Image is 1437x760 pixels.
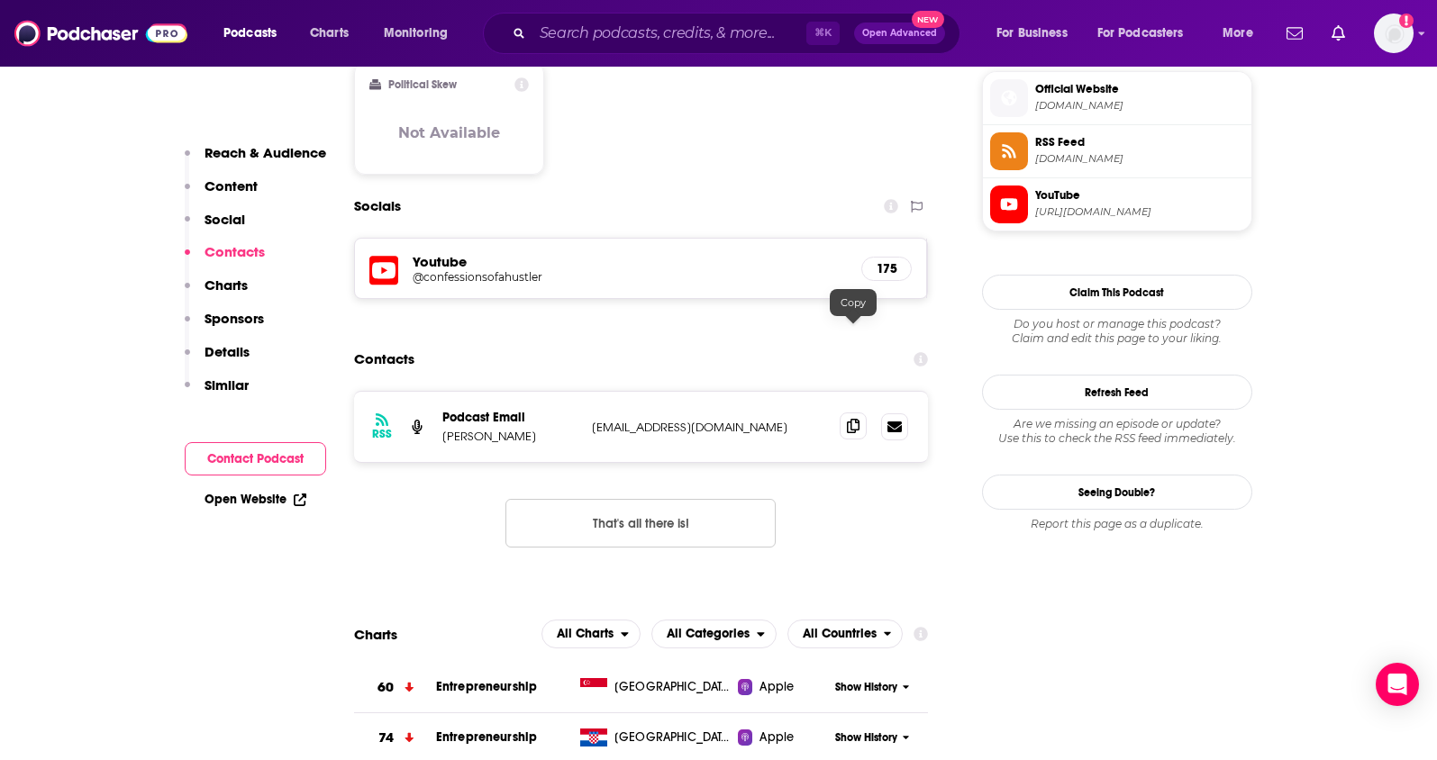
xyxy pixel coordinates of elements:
button: Show History [829,680,915,695]
svg: Add a profile image [1399,14,1414,28]
h2: Political Skew [388,78,457,91]
h5: Youtube [413,253,848,270]
button: Show profile menu [1374,14,1414,53]
h2: Countries [787,620,904,648]
span: Croatia [614,728,732,746]
a: Entrepreneurship [436,729,537,745]
a: @confessionsofahustler [413,270,848,284]
span: All Categories [667,628,750,640]
button: open menu [371,19,471,48]
a: Apple [738,728,829,746]
button: Contact Podcast [185,442,326,475]
a: 60 [354,663,436,712]
span: Open Advanced [862,29,937,38]
p: Details [205,343,250,360]
button: Sponsors [185,310,264,343]
button: Content [185,177,258,211]
button: Claim This Podcast [982,275,1252,310]
a: Seeing Double? [982,475,1252,510]
span: Logged in as kochristina [1374,14,1414,53]
span: spreaker.com [1035,152,1244,166]
div: Report this page as a duplicate. [982,517,1252,531]
span: For Podcasters [1097,21,1184,46]
p: Similar [205,376,249,394]
span: All Charts [557,628,614,640]
button: open menu [787,620,904,648]
div: Search podcasts, credits, & more... [500,13,978,54]
span: Official Website [1035,81,1244,97]
button: Nothing here. [505,499,776,547]
span: Podcasts [223,21,277,46]
div: Copy [830,289,877,316]
h2: Charts [354,626,397,643]
button: Reach & Audience [185,144,326,177]
button: Similar [185,376,249,410]
a: Official Website[DOMAIN_NAME] [990,79,1244,117]
span: Show History [835,730,897,746]
span: Apple [759,728,794,746]
span: RSS Feed [1035,134,1244,150]
h3: 60 [377,677,394,698]
h3: RSS [372,427,392,441]
span: Show History [835,680,897,695]
h2: Socials [354,189,401,223]
span: Charts [310,21,349,46]
div: Are we missing an episode or update? Use this to check the RSS feed immediately. [982,417,1252,446]
button: Show History [829,730,915,746]
p: Contacts [205,243,265,260]
p: Reach & Audience [205,144,326,161]
p: Social [205,211,245,228]
a: Show notifications dropdown [1324,18,1352,49]
a: Entrepreneurship [436,679,537,694]
p: [PERSON_NAME] [442,429,578,444]
button: Details [185,343,250,376]
img: Podchaser - Follow, Share and Rate Podcasts [14,16,187,50]
a: YouTube[URL][DOMAIN_NAME] [990,185,1244,223]
p: Podcast Email [442,410,578,425]
button: open menu [984,19,1090,48]
span: JoeVargas.com [1035,99,1244,113]
input: Search podcasts, credits, & more... [532,19,806,48]
button: Open AdvancedNew [854,23,945,44]
a: Apple [738,678,829,696]
button: open menu [651,620,777,648]
button: open menu [1086,19,1210,48]
p: [EMAIL_ADDRESS][DOMAIN_NAME] [592,420,826,435]
a: Show notifications dropdown [1279,18,1310,49]
h3: 74 [378,728,394,748]
a: Open Website [205,492,306,507]
p: Sponsors [205,310,264,327]
p: Content [205,177,258,195]
span: For Business [996,21,1068,46]
button: Refresh Feed [982,375,1252,410]
div: Claim and edit this page to your liking. [982,317,1252,346]
span: ⌘ K [806,22,840,45]
div: Open Intercom Messenger [1376,663,1419,706]
a: [GEOGRAPHIC_DATA] [573,678,738,696]
button: open menu [541,620,641,648]
h2: Platforms [541,620,641,648]
p: Charts [205,276,248,294]
a: [GEOGRAPHIC_DATA] [573,728,738,746]
img: User Profile [1374,14,1414,53]
span: New [912,11,944,28]
a: RSS Feed[DOMAIN_NAME] [990,132,1244,170]
h3: Not Available [398,124,500,141]
a: Charts [298,19,359,48]
h2: Contacts [354,342,414,376]
button: Social [185,211,245,244]
span: Monitoring [384,21,448,46]
span: Singapore [614,678,732,696]
button: open menu [1210,19,1276,48]
span: Do you host or manage this podcast? [982,317,1252,331]
h2: Categories [651,620,777,648]
span: Apple [759,678,794,696]
h5: 175 [877,261,896,276]
button: Charts [185,276,248,310]
button: open menu [211,19,300,48]
span: More [1223,21,1253,46]
span: YouTube [1035,187,1244,204]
